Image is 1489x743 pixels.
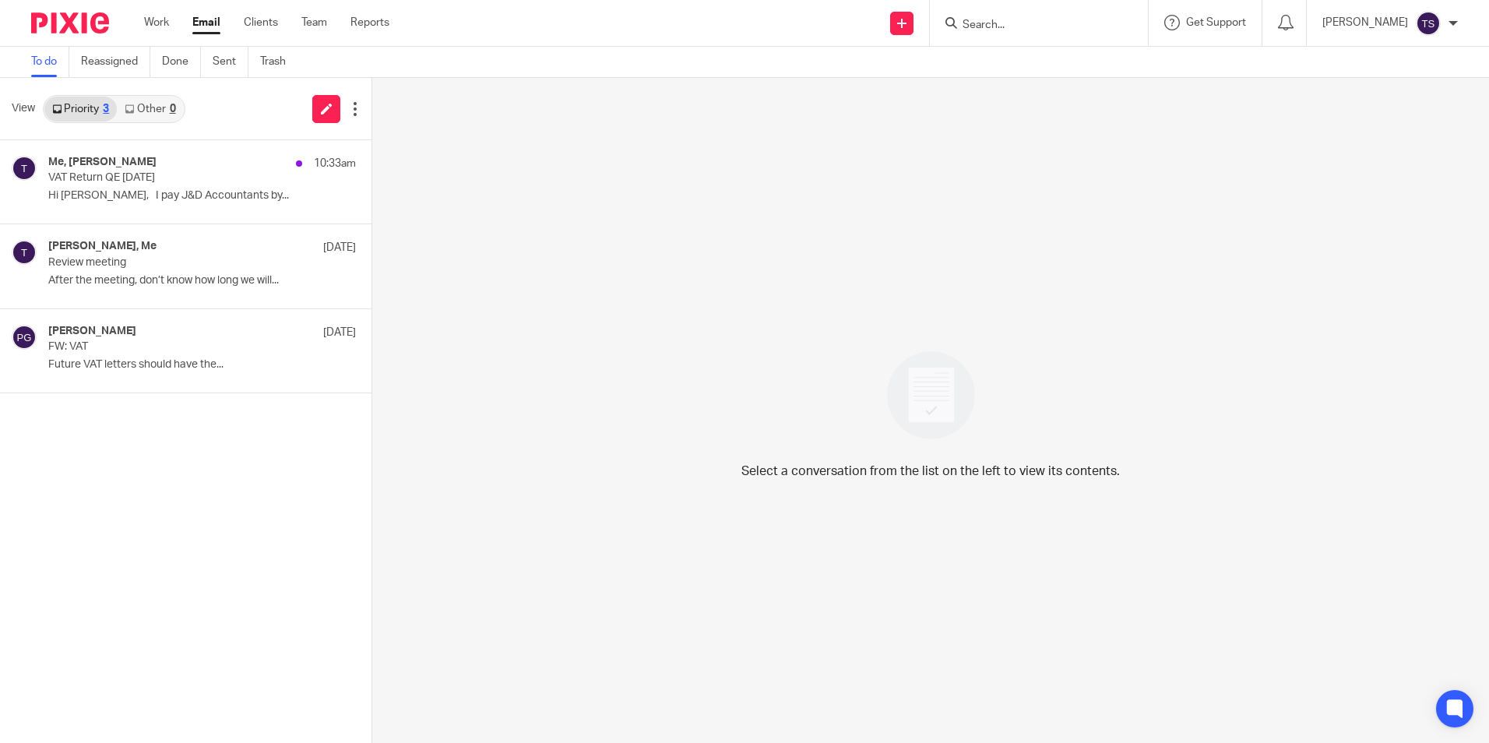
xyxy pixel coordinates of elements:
[144,15,169,30] a: Work
[213,47,248,77] a: Sent
[244,15,278,30] a: Clients
[48,156,157,169] h4: Me, [PERSON_NAME]
[48,358,356,371] p: Future VAT letters should have the...
[877,341,985,449] img: image
[117,97,183,121] a: Other0
[103,104,109,114] div: 3
[12,240,37,265] img: svg%3E
[741,462,1120,481] p: Select a conversation from the list on the left to view its contents.
[162,47,201,77] a: Done
[301,15,327,30] a: Team
[48,189,356,202] p: Hi [PERSON_NAME], I pay J&D Accountants by...
[350,15,389,30] a: Reports
[1416,11,1441,36] img: svg%3E
[48,240,157,253] h4: [PERSON_NAME], Me
[12,100,35,117] span: View
[260,47,297,77] a: Trash
[1322,15,1408,30] p: [PERSON_NAME]
[48,171,294,185] p: VAT Return QE [DATE]
[323,325,356,340] p: [DATE]
[12,156,37,181] img: svg%3E
[81,47,150,77] a: Reassigned
[31,47,69,77] a: To do
[323,240,356,255] p: [DATE]
[48,325,136,338] h4: [PERSON_NAME]
[48,256,294,269] p: Review meeting
[192,15,220,30] a: Email
[12,325,37,350] img: svg%3E
[31,12,109,33] img: Pixie
[961,19,1101,33] input: Search
[170,104,176,114] div: 0
[1186,17,1246,28] span: Get Support
[48,340,294,354] p: FW: VAT
[314,156,356,171] p: 10:33am
[44,97,117,121] a: Priority3
[48,274,356,287] p: After the meeting, don’t know how long we will...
